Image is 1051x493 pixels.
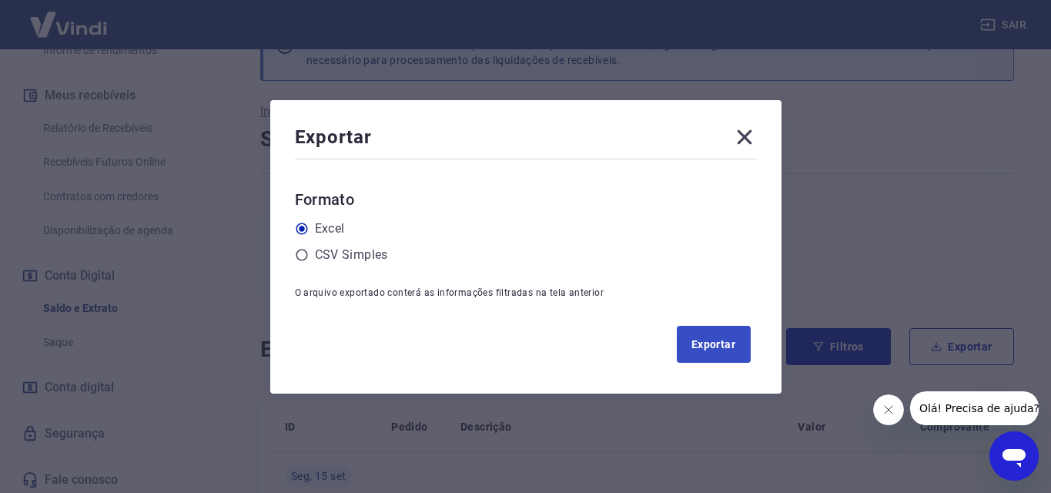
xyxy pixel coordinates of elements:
button: Exportar [677,326,751,363]
span: Olá! Precisa de ajuda? [9,11,129,23]
div: Exportar [295,125,757,156]
iframe: Botão para abrir a janela de mensagens [989,431,1039,481]
label: Excel [315,220,345,238]
span: O arquivo exportado conterá as informações filtradas na tela anterior [295,287,604,298]
label: CSV Simples [315,246,388,264]
iframe: Fechar mensagem [873,394,904,425]
iframe: Mensagem da empresa [910,391,1039,425]
h6: Formato [295,187,757,212]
